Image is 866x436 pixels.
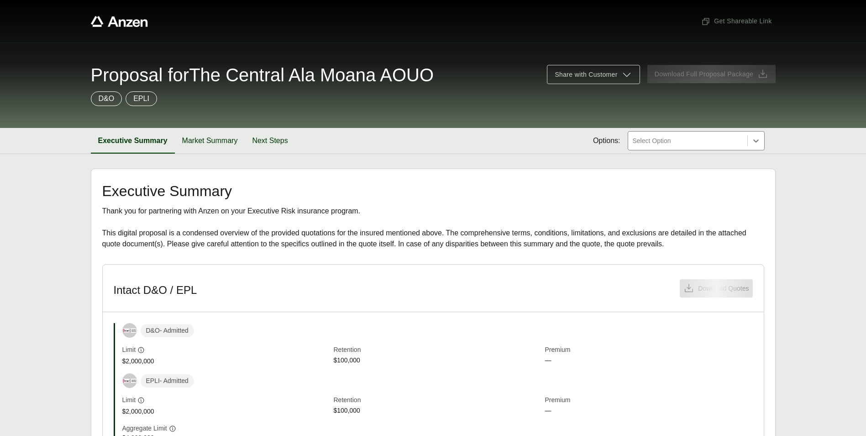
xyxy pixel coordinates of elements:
span: Limit [122,345,136,355]
span: $2,000,000 [122,356,330,366]
span: Options: [593,135,620,146]
span: Premium [545,395,753,406]
span: Aggregate Limit [122,424,167,433]
span: Download Full Proposal Package [655,69,754,79]
span: Premium [545,345,753,356]
span: D&O - Admitted [141,324,194,337]
img: Intact [123,379,136,383]
img: Intact [123,329,136,333]
button: Get Shareable Link [698,13,775,30]
span: $100,000 [334,356,541,366]
span: — [545,356,753,366]
span: Get Shareable Link [701,16,772,26]
span: EPLI - Admitted [141,374,194,388]
button: Share with Customer [547,65,640,84]
p: EPLI [133,93,149,104]
div: Thank you for partnering with Anzen on your Executive Risk insurance program. This digital propos... [102,206,764,250]
h2: Executive Summary [102,184,764,198]
span: $100,000 [334,406,541,416]
span: Retention [334,395,541,406]
button: Market Summary [175,128,245,154]
span: Proposal for The Central Ala Moana AOUO [91,66,434,84]
span: $2,000,000 [122,407,330,416]
h3: Intact D&O / EPL [114,283,197,297]
p: D&O [99,93,115,104]
a: Anzen website [91,16,148,27]
span: Limit [122,395,136,405]
button: Next Steps [245,128,295,154]
button: Executive Summary [91,128,175,154]
span: Retention [334,345,541,356]
span: Share with Customer [555,70,617,80]
span: — [545,406,753,416]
